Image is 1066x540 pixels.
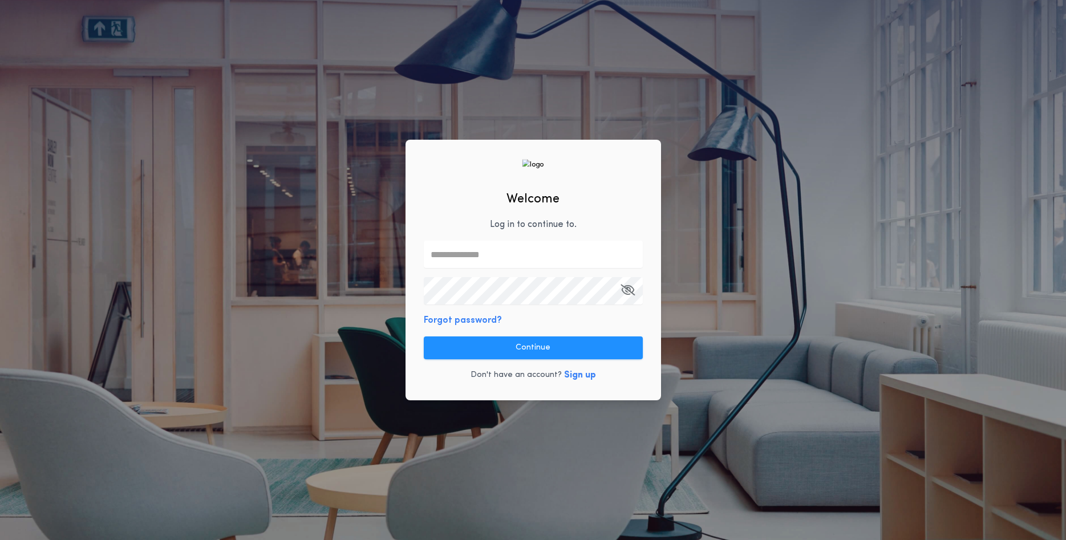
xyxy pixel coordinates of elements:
[506,190,560,209] h2: Welcome
[471,370,562,381] p: Don't have an account?
[564,368,596,382] button: Sign up
[424,336,643,359] button: Continue
[424,314,502,327] button: Forgot password?
[490,218,577,232] p: Log in to continue to .
[522,159,544,170] img: logo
